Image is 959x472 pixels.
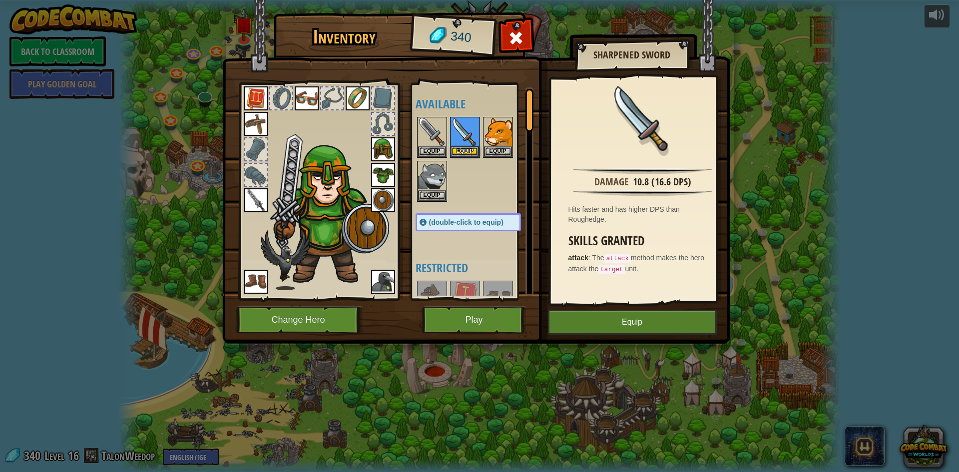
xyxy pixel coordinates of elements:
img: male.png [269,140,391,286]
img: portrait.png [371,270,395,294]
img: portrait.png [451,282,479,310]
img: portrait.png [484,118,512,146]
img: portrait.png [371,188,395,212]
img: portrait.png [371,163,395,187]
h1: Inventory [281,26,408,47]
div: Damage [594,175,629,189]
button: Equip [418,190,446,201]
img: portrait.png [418,282,446,310]
img: portrait.png [244,270,268,294]
code: attack [604,254,631,263]
button: Equip [451,146,479,157]
img: portrait.png [371,137,395,161]
img: hr.png [573,168,712,174]
span: (double-click to equip) [429,218,503,226]
button: Change Hero [236,306,363,334]
button: Play [422,306,526,334]
div: Hits faster and has higher DPS than Roughedge. [568,204,722,224]
button: Equip [484,146,512,157]
img: portrait.png [451,118,479,146]
img: raven-paper-doll.png [261,230,310,290]
span: The method makes the hero attack the unit. [568,254,705,273]
span: : [588,254,592,262]
h4: Restricted [416,261,541,274]
button: Equip [548,310,717,335]
strong: attack [568,254,588,262]
img: portrait.png [418,118,446,146]
img: portrait.png [484,282,512,310]
img: portrait.png [295,86,319,110]
h4: Available [416,97,541,110]
img: portrait.png [418,162,446,190]
img: portrait.png [244,86,268,110]
button: Equip [418,146,446,157]
img: portrait.png [346,86,370,110]
h2: Sharpened Sword [585,49,679,60]
div: 10.8 (16.6 DPS) [633,175,691,189]
span: 340 [450,27,472,47]
h3: Skills Granted [568,234,722,248]
img: portrait.png [610,86,675,151]
img: portrait.png [244,112,268,136]
code: target [598,265,625,274]
img: portrait.png [244,188,268,212]
img: hr.png [573,190,712,196]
